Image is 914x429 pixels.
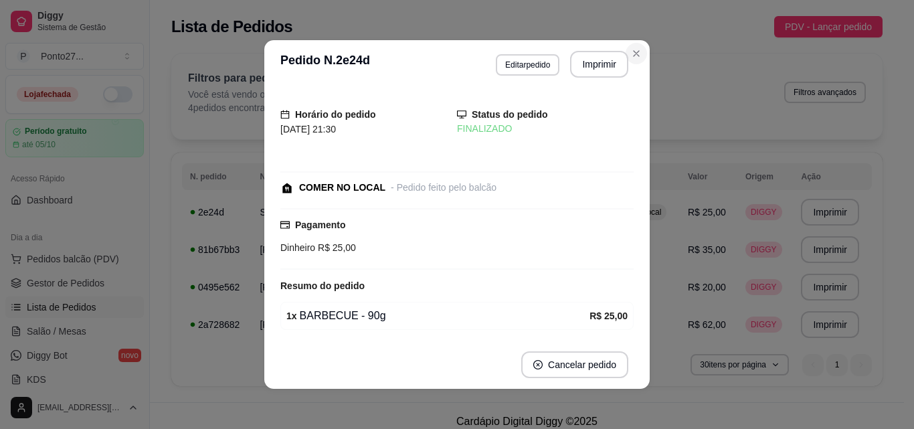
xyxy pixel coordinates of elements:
div: BARBECUE - 90g [286,308,589,324]
button: Close [626,43,647,64]
div: - Pedido feito pelo balcão [391,181,496,195]
span: desktop [457,110,466,119]
span: [DATE] 21:30 [280,124,336,135]
button: Editarpedido [496,54,559,76]
span: Dinheiro [280,242,315,253]
span: calendar [280,110,290,119]
strong: R$ 25,00 [589,311,628,321]
button: close-circleCancelar pedido [521,351,628,378]
span: R$ 25,00 [315,242,356,253]
strong: Pagamento [295,220,345,230]
strong: Status do pedido [472,109,548,120]
button: Imprimir [570,51,628,78]
div: COMER NO LOCAL [299,181,385,195]
span: credit-card [280,220,290,230]
strong: Resumo do pedido [280,280,365,291]
strong: Horário do pedido [295,109,376,120]
strong: 1 x [286,311,297,321]
div: FINALIZADO [457,122,634,136]
h3: Pedido N. 2e24d [280,51,370,78]
span: close-circle [533,360,543,369]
